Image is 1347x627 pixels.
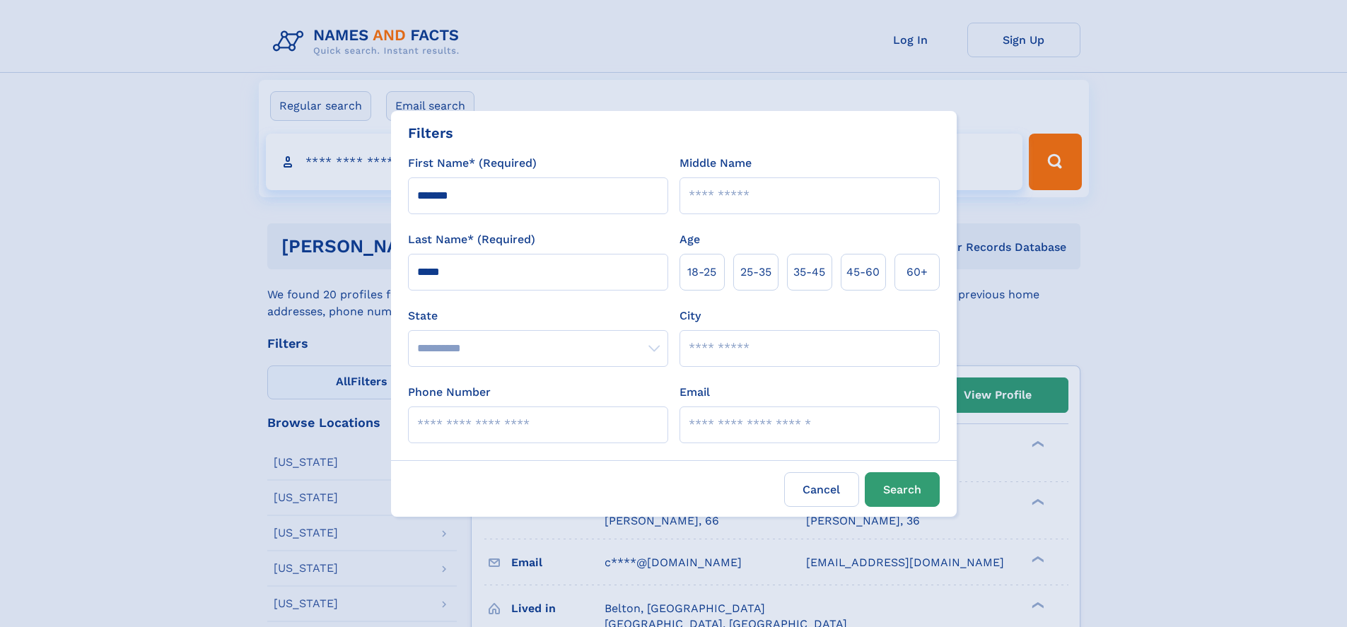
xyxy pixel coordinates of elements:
[793,264,825,281] span: 35‑45
[865,472,940,507] button: Search
[680,231,700,248] label: Age
[408,307,668,324] label: State
[740,264,771,281] span: 25‑35
[680,384,710,401] label: Email
[680,307,701,324] label: City
[906,264,928,281] span: 60+
[680,155,752,172] label: Middle Name
[846,264,880,281] span: 45‑60
[408,231,535,248] label: Last Name* (Required)
[408,122,453,143] div: Filters
[687,264,716,281] span: 18‑25
[408,155,537,172] label: First Name* (Required)
[784,472,859,507] label: Cancel
[408,384,491,401] label: Phone Number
